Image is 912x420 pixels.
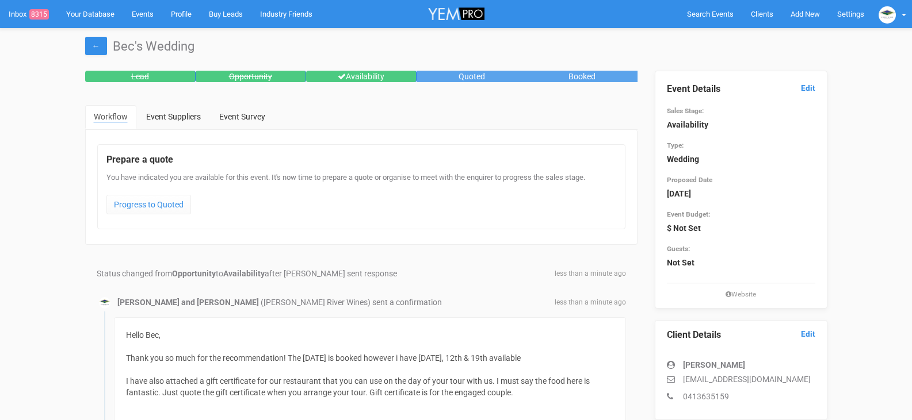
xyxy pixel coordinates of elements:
strong: Not Set [667,258,695,267]
legend: Client Details [667,329,815,342]
h1: Bec's Wedding [85,40,827,53]
small: Proposed Date [667,176,712,184]
small: Sales Stage: [667,107,704,115]
a: Edit [801,83,815,94]
span: Add New [791,10,820,18]
div: Hello Bec, [126,329,614,341]
img: logo.JPG [879,6,896,24]
p: [EMAIL_ADDRESS][DOMAIN_NAME] [667,373,815,385]
a: ← [85,37,107,55]
strong: $ Not Set [667,224,701,233]
div: Availability [306,71,417,82]
span: Search Events [687,10,734,18]
strong: [PERSON_NAME] [683,360,745,369]
span: less than a minute ago [555,298,626,307]
strong: [DATE] [667,189,691,198]
p: 0413635159 [667,391,815,402]
span: 8315 [29,9,49,20]
span: less than a minute ago [555,269,626,279]
span: ([PERSON_NAME] River Wines) sent a confirmation [261,298,442,307]
div: You have indicated you are available for this event. It's now time to prepare a quote or organise... [106,172,616,220]
div: Booked [527,71,638,82]
legend: Event Details [667,83,815,96]
a: Event Suppliers [138,105,209,128]
strong: Wedding [667,155,699,164]
strong: Availability [223,269,265,278]
div: Lead [85,71,196,82]
legend: Prepare a quote [106,153,616,167]
strong: [PERSON_NAME] and [PERSON_NAME] [117,298,259,307]
a: Workflow [85,105,136,129]
div: Quoted [417,71,527,82]
a: Edit [801,329,815,340]
small: Type: [667,141,684,149]
small: Website [667,290,815,299]
span: Status changed from to after [PERSON_NAME] sent response [97,269,397,278]
strong: Availability [667,120,708,129]
img: logo.JPG [99,297,110,309]
a: Event Survey [211,105,274,128]
span: Clients [751,10,773,18]
div: Opportunity [196,71,306,82]
strong: Opportunity [172,269,216,278]
small: Guests: [667,245,690,253]
small: Event Budget: [667,210,710,218]
a: Progress to Quoted [106,195,191,214]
